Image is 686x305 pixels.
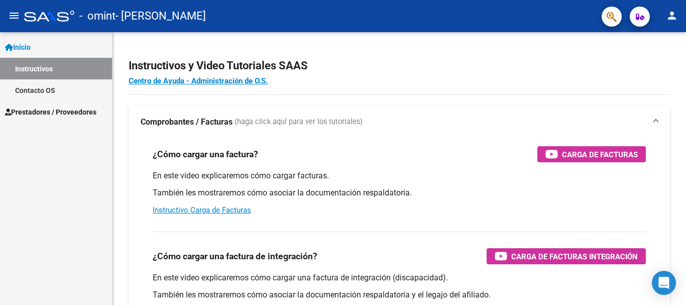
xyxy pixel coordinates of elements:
mat-expansion-panel-header: Comprobantes / Facturas (haga click aquí para ver los tutoriales) [129,106,670,138]
h2: Instructivos y Video Tutoriales SAAS [129,56,670,75]
mat-icon: person [666,10,678,22]
p: En este video explicaremos cómo cargar una factura de integración (discapacidad). [153,272,646,283]
strong: Comprobantes / Facturas [141,117,233,128]
span: - omint [79,5,116,27]
mat-icon: menu [8,10,20,22]
h3: ¿Cómo cargar una factura? [153,147,258,161]
span: - [PERSON_NAME] [116,5,206,27]
p: También les mostraremos cómo asociar la documentación respaldatoria. [153,187,646,198]
span: Inicio [5,42,31,53]
span: (haga click aquí para ver los tutoriales) [235,117,363,128]
h3: ¿Cómo cargar una factura de integración? [153,249,317,263]
button: Carga de Facturas [537,146,646,162]
span: Prestadores / Proveedores [5,107,96,118]
span: Carga de Facturas [562,148,638,161]
p: En este video explicaremos cómo cargar facturas. [153,170,646,181]
a: Centro de Ayuda - Administración de O.S. [129,76,268,85]
p: También les mostraremos cómo asociar la documentación respaldatoria y el legajo del afiliado. [153,289,646,300]
div: Open Intercom Messenger [652,271,676,295]
a: Instructivo Carga de Facturas [153,206,251,215]
button: Carga de Facturas Integración [487,248,646,264]
span: Carga de Facturas Integración [511,250,638,263]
